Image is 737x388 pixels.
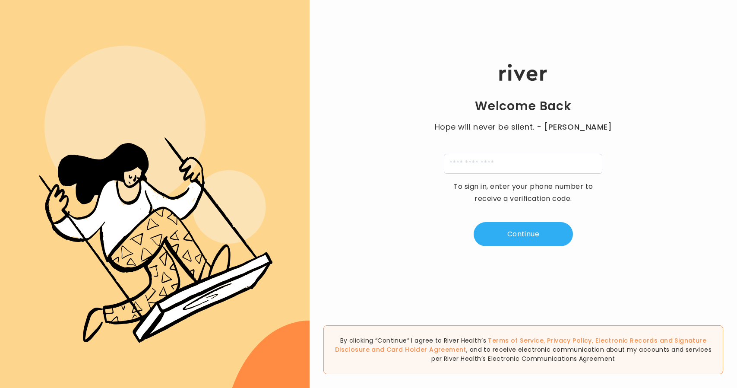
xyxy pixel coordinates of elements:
[335,336,706,354] span: , , and
[537,121,612,133] span: - [PERSON_NAME]
[547,336,592,345] a: Privacy Policy
[335,336,706,354] a: Electronic Records and Signature Disclosure
[474,222,573,246] button: Continue
[426,121,620,133] p: Hope will never be silent.
[323,325,723,374] div: By clicking “Continue” I agree to River Health’s
[386,345,466,354] a: Card Holder Agreement
[488,336,544,345] a: Terms of Service
[475,99,572,114] h1: Welcome Back
[431,345,712,363] span: , and to receive electronic communication about my accounts and services per River Health’s Elect...
[448,181,599,205] p: To sign in, enter your phone number to receive a verification code.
